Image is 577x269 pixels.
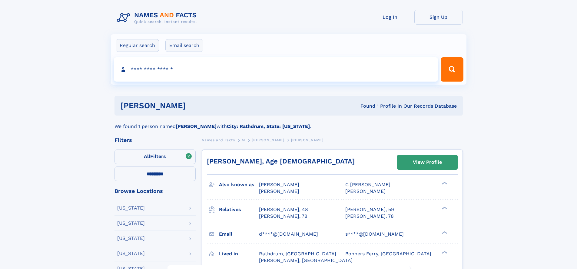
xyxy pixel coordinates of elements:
[259,251,336,257] span: Rathdrum, [GEOGRAPHIC_DATA]
[252,138,284,142] span: [PERSON_NAME]
[176,123,217,129] b: [PERSON_NAME]
[121,102,273,109] h1: [PERSON_NAME]
[114,10,202,26] img: Logo Names and Facts
[114,116,463,130] div: We found 1 person named with .
[441,57,463,82] button: Search Button
[440,181,448,185] div: ❯
[219,229,259,239] h3: Email
[345,251,431,257] span: Bonners Ferry, [GEOGRAPHIC_DATA]
[242,138,245,142] span: M
[259,213,307,220] a: [PERSON_NAME], 78
[202,136,235,144] a: Names and Facts
[259,206,308,213] a: [PERSON_NAME], 48
[440,230,448,234] div: ❯
[345,213,394,220] a: [PERSON_NAME], 78
[165,39,203,52] label: Email search
[117,206,145,210] div: [US_STATE]
[440,250,448,254] div: ❯
[207,157,355,165] a: [PERSON_NAME], Age [DEMOGRAPHIC_DATA]
[259,188,299,194] span: [PERSON_NAME]
[117,221,145,226] div: [US_STATE]
[414,10,463,25] a: Sign Up
[219,204,259,215] h3: Relatives
[440,206,448,210] div: ❯
[117,251,145,256] div: [US_STATE]
[114,137,196,143] div: Filters
[345,188,386,194] span: [PERSON_NAME]
[413,155,442,169] div: View Profile
[144,153,150,159] span: All
[219,249,259,259] h3: Lived in
[117,236,145,241] div: [US_STATE]
[114,57,438,82] input: search input
[397,155,457,170] a: View Profile
[116,39,159,52] label: Regular search
[114,150,196,164] label: Filters
[273,103,457,109] div: Found 1 Profile In Our Records Database
[219,180,259,190] h3: Also known as
[259,182,299,187] span: [PERSON_NAME]
[227,123,310,129] b: City: Rathdrum, State: [US_STATE]
[345,182,390,187] span: C [PERSON_NAME]
[242,136,245,144] a: M
[114,188,196,194] div: Browse Locations
[291,138,323,142] span: [PERSON_NAME]
[366,10,414,25] a: Log In
[345,206,394,213] a: [PERSON_NAME], 59
[259,257,353,263] span: [PERSON_NAME], [GEOGRAPHIC_DATA]
[252,136,284,144] a: [PERSON_NAME]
